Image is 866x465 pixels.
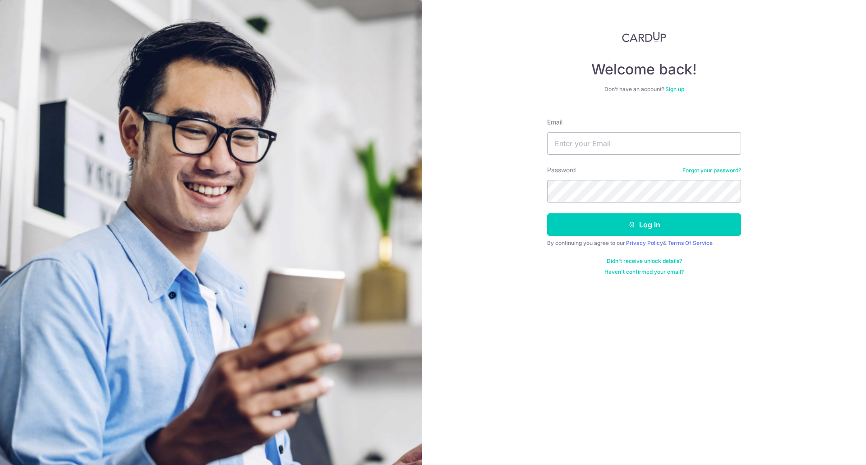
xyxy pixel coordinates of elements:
div: Don’t have an account? [547,86,741,93]
input: Enter your Email [547,132,741,155]
label: Password [547,166,576,175]
button: Log in [547,213,741,236]
a: Sign up [665,86,684,92]
a: Haven't confirmed your email? [604,268,684,276]
div: By continuing you agree to our & [547,239,741,247]
h4: Welcome back! [547,60,741,78]
label: Email [547,118,562,127]
a: Forgot your password? [682,167,741,174]
a: Privacy Policy [626,239,663,246]
a: Didn't receive unlock details? [607,258,682,265]
img: CardUp Logo [622,32,666,42]
a: Terms Of Service [668,239,713,246]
